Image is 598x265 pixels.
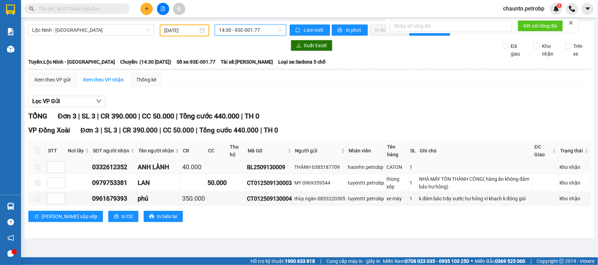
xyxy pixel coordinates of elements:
[386,141,409,160] th: Tên hàng
[91,174,137,192] td: 0979753381
[68,147,84,155] span: Nơi lấy
[182,162,205,172] div: 40.000
[370,24,408,36] button: In đơn chọn
[530,257,531,265] span: |
[295,195,346,202] div: thùy ngân 0853220305
[320,257,321,265] span: |
[247,194,292,203] div: CT012509130004
[557,3,562,8] sup: 1
[390,20,512,31] input: Nhập số tổng đài
[221,58,273,66] span: Tài xế: [PERSON_NAME]
[42,213,97,220] span: [PERSON_NAME] sắp xếp
[291,40,332,51] button: downloadXuất Excel
[206,141,228,160] th: CC
[164,27,198,34] input: 13/09/2025
[387,175,407,191] div: thùng xốp
[104,126,117,134] span: SL 3
[207,178,227,188] div: 50.000
[246,192,294,206] td: CT012509130004
[247,179,292,187] div: CT012509130003
[138,194,180,203] div: phú
[539,42,559,58] span: Kho nhận
[559,179,589,187] div: Kho nhận
[157,213,177,220] span: In biên lai
[245,112,259,120] span: TH 0
[138,112,140,120] span: |
[559,163,589,171] div: Kho nhận
[405,258,469,264] strong: 0708 023 035 - 0935 103 250
[571,42,591,58] span: Trên xe
[28,112,47,120] span: TỔNG
[159,126,161,134] span: |
[122,213,133,220] span: In DS
[93,147,129,155] span: SĐT người nhận
[7,235,14,241] span: notification
[28,96,105,107] button: Lọc VP Gửi
[120,58,171,66] span: Chuyến: (14:30 [DATE])
[246,174,294,192] td: CT012509130003
[81,126,99,134] span: Đơn 3
[28,59,115,65] b: Tuyến: Lộc Ninh - [GEOGRAPHIC_DATA]
[219,25,282,35] span: 14:30 - 93E-001.77
[137,192,181,206] td: phú
[228,141,246,160] th: Thu hộ
[247,163,292,172] div: BL2509130009
[248,147,286,155] span: Mã GD
[7,219,14,225] span: question-circle
[181,141,206,160] th: CR
[144,211,183,222] button: printerIn biên lai
[560,147,583,155] span: Trạng thái
[138,178,180,188] div: LAN
[97,112,99,120] span: |
[137,160,181,174] td: ANH LÀNH
[157,3,169,15] button: file-add
[101,112,137,120] span: CR 390.000
[176,112,178,120] span: |
[410,195,417,202] div: 1
[6,5,15,15] img: logo-vxr
[177,6,181,11] span: aim
[7,28,14,35] img: solution-icon
[553,6,559,12] img: icon-new-feature
[295,163,346,171] div: THÀNH 0385187709
[32,25,150,35] span: Lộc Ninh - Đồng Xoài
[327,257,381,265] span: Cung cấp máy in - giấy in:
[559,195,589,202] div: Kho nhận
[92,178,135,188] div: 0979753381
[304,42,327,49] span: Xuất Excel
[523,22,557,30] span: Kết nối tổng đài
[149,214,154,220] span: printer
[173,3,185,15] button: aim
[569,20,573,25] span: close
[119,126,121,134] span: |
[83,76,124,84] div: Xem theo VP nhận
[108,211,138,222] button: printerIn DS
[348,179,384,187] div: tuyenttt.petrobp
[347,141,386,160] th: Nhân viên
[418,141,532,160] th: Ghi chú
[337,28,343,33] span: printer
[137,174,181,192] td: LAN
[7,203,14,210] img: warehouse-icon
[264,126,278,134] span: TH 0
[296,43,301,49] span: download
[508,42,528,58] span: Đã giao
[144,6,149,11] span: plus
[250,257,315,265] span: Hỗ trợ kỹ thuật:
[196,126,198,134] span: |
[558,3,561,8] span: 1
[332,24,368,36] button: printerIn phơi
[290,24,330,36] button: syncLàm mới
[582,3,594,15] button: caret-down
[304,26,324,34] span: Làm mới
[535,143,551,158] span: ĐC Giao
[138,147,174,155] span: Tên người nhận
[182,194,205,203] div: 350.000
[101,126,102,134] span: |
[497,4,550,13] span: chauntn.petrobp
[32,97,60,106] span: Lọc VP Gửi
[246,160,294,174] td: BL2509130009
[160,6,165,11] span: file-add
[260,126,262,134] span: |
[295,28,301,33] span: sync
